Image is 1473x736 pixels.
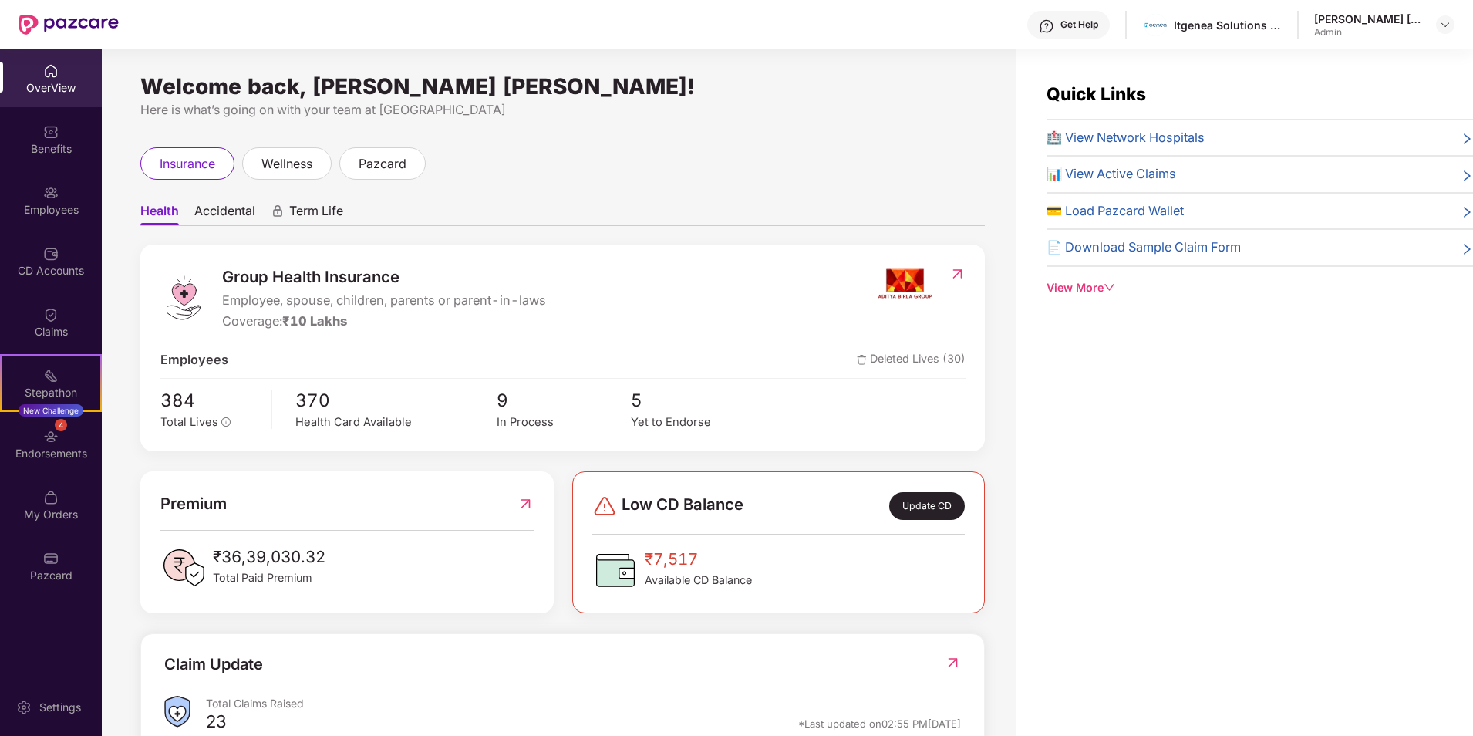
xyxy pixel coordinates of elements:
[295,387,497,414] span: 370
[160,387,261,414] span: 384
[1314,26,1422,39] div: Admin
[1104,282,1114,292] span: down
[164,653,263,677] div: Claim Update
[1144,14,1167,36] img: 106931595_3072030449549100_5699994001076542286_n.png
[43,246,59,262] img: svg+xml;base64,PHN2ZyBpZD0iQ0RfQWNjb3VudHMiIGRhdGEtbmFtZT0iQ0QgQWNjb3VudHMiIHhtbG5zPSJodHRwOi8vd3...
[221,417,231,427] span: info-circle
[631,414,765,431] div: Yet to Endorse
[222,265,546,289] span: Group Health Insurance
[1047,83,1146,104] span: Quick Links
[213,569,325,586] span: Total Paid Premium
[222,291,546,311] span: Employee, spouse, children, parents or parent-in-laws
[43,551,59,566] img: svg+xml;base64,PHN2ZyBpZD0iUGF6Y2FyZCIgeG1sbnM9Imh0dHA6Ly93d3cudzMub3JnLzIwMDAvc3ZnIiB3aWR0aD0iMj...
[43,368,59,383] img: svg+xml;base64,PHN2ZyB4bWxucz0iaHR0cDovL3d3dy53My5vcmcvMjAwMC9zdmciIHdpZHRoPSIyMSIgaGVpZ2h0PSIyMC...
[43,307,59,322] img: svg+xml;base64,PHN2ZyBpZD0iQ2xhaW0iIHhtbG5zPSJodHRwOi8vd3d3LnczLm9yZy8yMDAwL3N2ZyIgd2lkdGg9IjIwIi...
[497,414,631,431] div: In Process
[945,655,961,670] img: RedirectIcon
[1314,12,1422,26] div: [PERSON_NAME] [PERSON_NAME]
[43,490,59,505] img: svg+xml;base64,PHN2ZyBpZD0iTXlfT3JkZXJzIiBkYXRhLW5hbWU9Ik15IE9yZGVycyIgeG1sbnM9Imh0dHA6Ly93d3cudz...
[645,547,752,572] span: ₹7,517
[631,387,765,414] span: 5
[19,15,119,35] img: New Pazcare Logo
[889,492,964,520] div: Update CD
[43,124,59,140] img: svg+xml;base64,PHN2ZyBpZD0iQmVuZWZpdHMiIHhtbG5zPSJodHRwOi8vd3d3LnczLm9yZy8yMDAwL3N2ZyIgd2lkdGg9Ij...
[1461,131,1473,148] span: right
[140,80,985,93] div: Welcome back, [PERSON_NAME] [PERSON_NAME]!
[16,700,32,715] img: svg+xml;base64,PHN2ZyBpZD0iU2V0dGluZy0yMHgyMCIgeG1sbnM9Imh0dHA6Ly93d3cudzMub3JnLzIwMDAvc3ZnIiB3aW...
[282,313,347,329] span: ₹10 Lakhs
[798,717,961,731] div: *Last updated on 02:55 PM[DATE]
[261,154,312,174] span: wellness
[622,492,743,520] span: Low CD Balance
[2,385,100,400] div: Stepathon
[213,545,325,569] span: ₹36,39,030.32
[857,355,867,365] img: deleteIcon
[19,404,83,417] div: New Challenge
[497,387,631,414] span: 9
[271,204,285,218] div: animation
[1047,238,1241,258] span: 📄 Download Sample Claim Form
[140,100,985,120] div: Here is what’s going on with your team at [GEOGRAPHIC_DATA]
[35,700,86,715] div: Settings
[289,203,343,225] span: Term Life
[1047,279,1473,296] div: View More
[949,266,966,282] img: RedirectIcon
[160,491,227,516] span: Premium
[592,547,639,593] img: CDBalanceIcon
[222,312,546,332] div: Coverage:
[1461,167,1473,184] span: right
[43,63,59,79] img: svg+xml;base64,PHN2ZyBpZD0iSG9tZSIgeG1sbnM9Imh0dHA6Ly93d3cudzMub3JnLzIwMDAvc3ZnIiB3aWR0aD0iMjAiIG...
[160,415,218,429] span: Total Lives
[43,429,59,444] img: svg+xml;base64,PHN2ZyBpZD0iRW5kb3JzZW1lbnRzIiB4bWxucz0iaHR0cDovL3d3dy53My5vcmcvMjAwMC9zdmciIHdpZH...
[857,350,966,370] span: Deleted Lives (30)
[206,696,961,711] div: Total Claims Raised
[876,265,934,303] img: insurerIcon
[43,185,59,201] img: svg+xml;base64,PHN2ZyBpZD0iRW1wbG95ZWVzIiB4bWxucz0iaHR0cDovL3d3dy53My5vcmcvMjAwMC9zdmciIHdpZHRoPS...
[164,696,190,728] img: ClaimsSummaryIcon
[295,414,497,431] div: Health Card Available
[592,494,617,518] img: svg+xml;base64,PHN2ZyBpZD0iRGFuZ2VyLTMyeDMyIiB4bWxucz0iaHR0cDovL3d3dy53My5vcmcvMjAwMC9zdmciIHdpZH...
[1174,18,1282,32] div: Itgenea Solutions Private Limited
[160,275,207,321] img: logo
[1461,204,1473,221] span: right
[160,545,207,591] img: PaidPremiumIcon
[1047,128,1205,148] span: 🏥 View Network Hospitals
[1439,19,1451,31] img: svg+xml;base64,PHN2ZyBpZD0iRHJvcGRvd24tMzJ4MzIiIHhtbG5zPSJodHRwOi8vd3d3LnczLm9yZy8yMDAwL3N2ZyIgd2...
[160,154,215,174] span: insurance
[1060,19,1098,31] div: Get Help
[55,419,67,431] div: 4
[1047,164,1176,184] span: 📊 View Active Claims
[1039,19,1054,34] img: svg+xml;base64,PHN2ZyBpZD0iSGVscC0zMngzMiIgeG1sbnM9Imh0dHA6Ly93d3cudzMub3JnLzIwMDAvc3ZnIiB3aWR0aD...
[160,350,228,370] span: Employees
[517,491,534,516] img: RedirectIcon
[1047,201,1184,221] span: 💳 Load Pazcard Wallet
[1461,241,1473,258] span: right
[140,203,179,225] span: Health
[645,572,752,589] span: Available CD Balance
[359,154,406,174] span: pazcard
[194,203,255,225] span: Accidental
